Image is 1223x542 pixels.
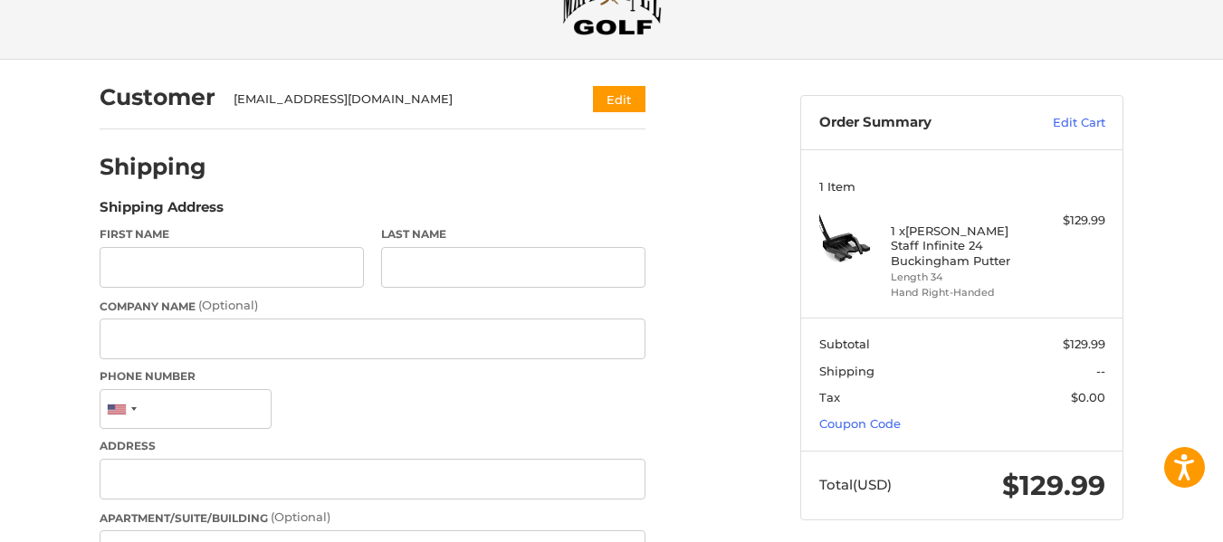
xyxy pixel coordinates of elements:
[100,438,645,454] label: Address
[1096,364,1105,378] span: --
[891,223,1029,268] h4: 1 x [PERSON_NAME] Staff Infinite 24 Buckingham Putter
[100,83,215,111] h2: Customer
[100,226,364,242] label: First Name
[1063,337,1105,351] span: $129.99
[100,509,645,527] label: Apartment/Suite/Building
[271,509,330,524] small: (Optional)
[198,298,258,312] small: (Optional)
[819,179,1105,194] h3: 1 Item
[100,368,645,385] label: Phone Number
[100,153,206,181] h2: Shipping
[234,90,559,109] div: [EMAIL_ADDRESS][DOMAIN_NAME]
[100,297,645,315] label: Company Name
[1071,390,1105,404] span: $0.00
[100,197,224,226] legend: Shipping Address
[593,86,645,112] button: Edit
[819,114,1014,132] h3: Order Summary
[819,390,840,404] span: Tax
[819,337,870,351] span: Subtotal
[100,390,142,429] div: United States: +1
[891,285,1029,300] li: Hand Right-Handed
[819,476,892,493] span: Total (USD)
[381,226,645,242] label: Last Name
[819,364,874,378] span: Shipping
[891,270,1029,285] li: Length 34
[1034,212,1105,230] div: $129.99
[1002,469,1105,502] span: $129.99
[1014,114,1105,132] a: Edit Cart
[819,416,901,431] a: Coupon Code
